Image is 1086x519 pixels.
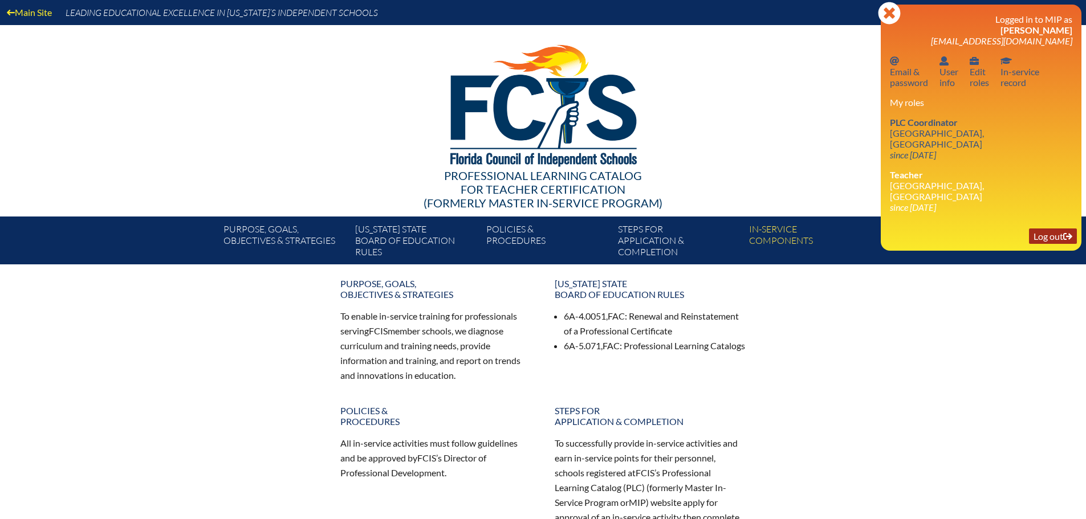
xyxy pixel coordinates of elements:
a: Main Site [2,5,56,20]
span: FCIS [369,325,388,336]
svg: User info [939,56,949,66]
a: Policies &Procedures [333,401,539,431]
div: Professional Learning Catalog (formerly Master In-service Program) [215,169,872,210]
a: Steps forapplication & completion [548,401,753,431]
a: In-service recordIn-servicerecord [996,53,1044,90]
a: In-servicecomponents [745,221,876,264]
a: [US_STATE] StateBoard of Education rules [351,221,482,264]
svg: User info [970,56,979,66]
svg: In-service record [1000,56,1012,66]
span: for Teacher Certification [461,182,625,196]
li: 6A-5.071, : Professional Learning Catalogs [564,338,746,353]
a: Policies &Procedures [482,221,613,264]
img: FCISlogo221.eps [425,25,661,181]
i: since [DATE] [890,202,936,212]
p: To enable in-service training for professionals serving member schools, we diagnose curriculum an... [340,309,532,382]
p: All in-service activities must follow guidelines and be approved by ’s Director of Professional D... [340,436,532,480]
li: [GEOGRAPHIC_DATA], [GEOGRAPHIC_DATA] [890,169,1072,212]
a: User infoEditroles [965,53,994,90]
svg: Close [878,2,901,24]
a: Purpose, goals,objectives & strategies [333,273,539,304]
a: PLC Coordinator [GEOGRAPHIC_DATA], [GEOGRAPHIC_DATA] since [DATE] [885,115,1077,162]
i: since [DATE] [890,149,936,160]
a: Email passwordEmail &password [885,53,933,90]
span: PLC Coordinator [890,117,958,128]
li: 6A-4.0051, : Renewal and Reinstatement of a Professional Certificate [564,309,746,338]
a: [US_STATE] StateBoard of Education rules [548,273,753,304]
span: MIP [629,497,646,508]
svg: Log out [1063,232,1072,241]
a: Steps forapplication & completion [613,221,745,264]
span: FAC [603,340,620,351]
span: PLC [626,482,642,493]
a: User infoUserinfo [935,53,963,90]
span: FCIS [417,452,436,463]
svg: Email password [890,56,899,66]
span: [EMAIL_ADDRESS][DOMAIN_NAME] [931,35,1072,46]
a: Purpose, goals,objectives & strategies [219,221,350,264]
a: Log outLog out [1029,228,1077,244]
span: Teacher [890,169,923,180]
h3: Logged in to MIP as [890,14,1072,46]
span: [PERSON_NAME] [1000,24,1072,35]
h3: My roles [890,97,1072,108]
span: FCIS [636,467,654,478]
span: FAC [608,310,625,321]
